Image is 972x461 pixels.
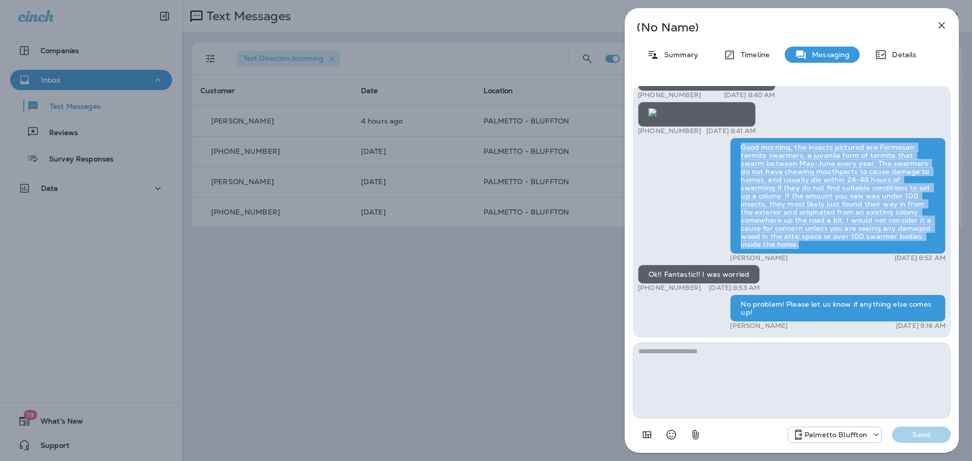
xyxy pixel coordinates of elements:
[706,127,756,135] p: [DATE] 8:41 AM
[659,51,698,59] p: Summary
[895,254,946,262] p: [DATE] 8:52 AM
[896,322,946,330] p: [DATE] 9:16 AM
[709,284,760,292] p: [DATE] 8:53 AM
[637,23,913,31] p: (No Name)
[637,425,657,445] button: Add in a premade template
[638,265,760,284] div: Ok!! Fantastic!! I was worried
[807,51,849,59] p: Messaging
[730,138,946,254] div: Good morning, the insects pictured are Formosan termite swarmers, a juvenile form of termite that...
[724,91,776,99] p: [DATE] 8:40 AM
[649,108,657,116] img: twilio-download
[736,51,769,59] p: Timeline
[887,51,916,59] p: Details
[638,284,701,292] p: [PHONE_NUMBER]
[661,425,681,445] button: Select an emoji
[730,295,946,322] div: No problem! Please let us know if anything else comes up!
[730,322,788,330] p: [PERSON_NAME]
[788,429,881,441] div: +1 (843) 604-3631
[730,254,788,262] p: [PERSON_NAME]
[804,431,867,439] p: Palmetto Bluffton
[638,91,701,99] p: [PHONE_NUMBER]
[638,127,701,135] p: [PHONE_NUMBER]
